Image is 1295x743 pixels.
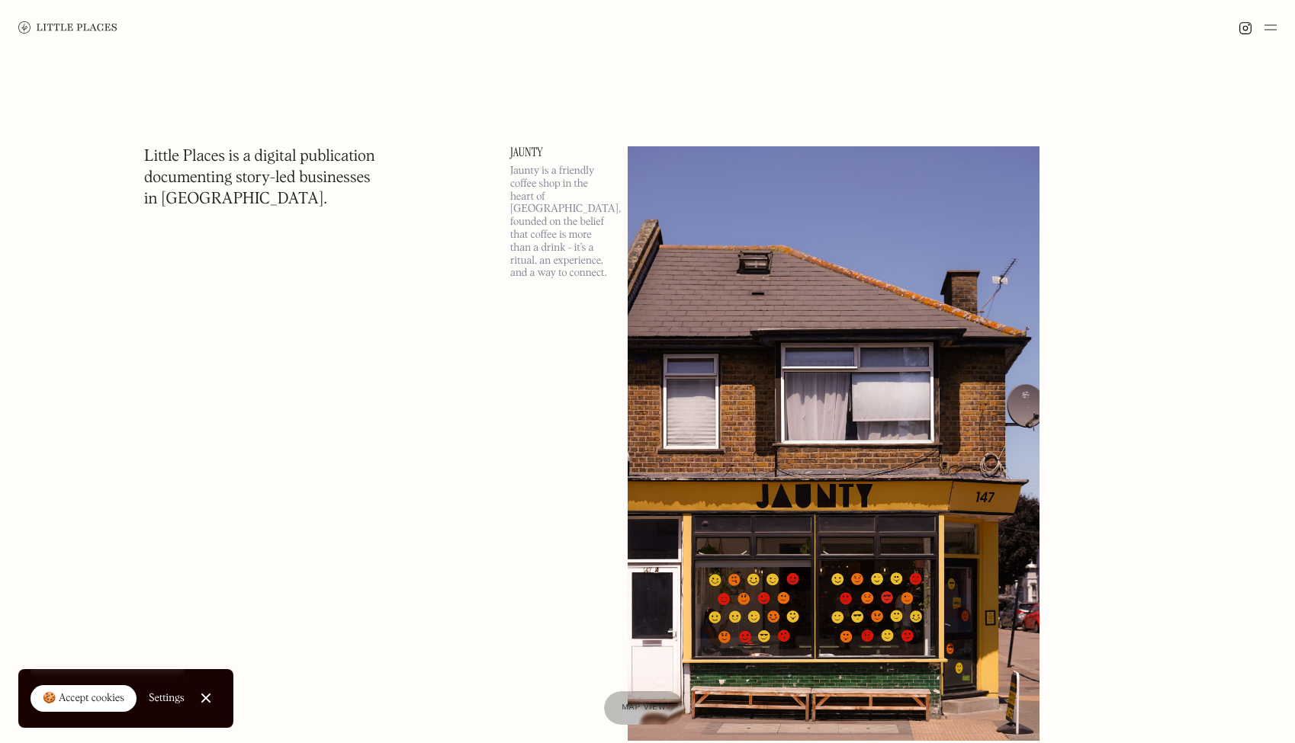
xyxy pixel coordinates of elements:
[31,685,137,713] a: 🍪 Accept cookies
[205,698,206,699] div: Close Cookie Popup
[191,683,221,713] a: Close Cookie Popup
[622,703,667,712] span: Map view
[604,691,685,725] a: Map view
[510,146,609,159] a: Jaunty
[43,691,124,706] div: 🍪 Accept cookies
[510,165,609,280] p: Jaunty is a friendly coffee shop in the heart of [GEOGRAPHIC_DATA], founded on the belief that co...
[149,693,185,703] div: Settings
[149,681,185,716] a: Settings
[144,146,375,210] h1: Little Places is a digital publication documenting story-led businesses in [GEOGRAPHIC_DATA].
[628,146,1040,741] img: Jaunty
